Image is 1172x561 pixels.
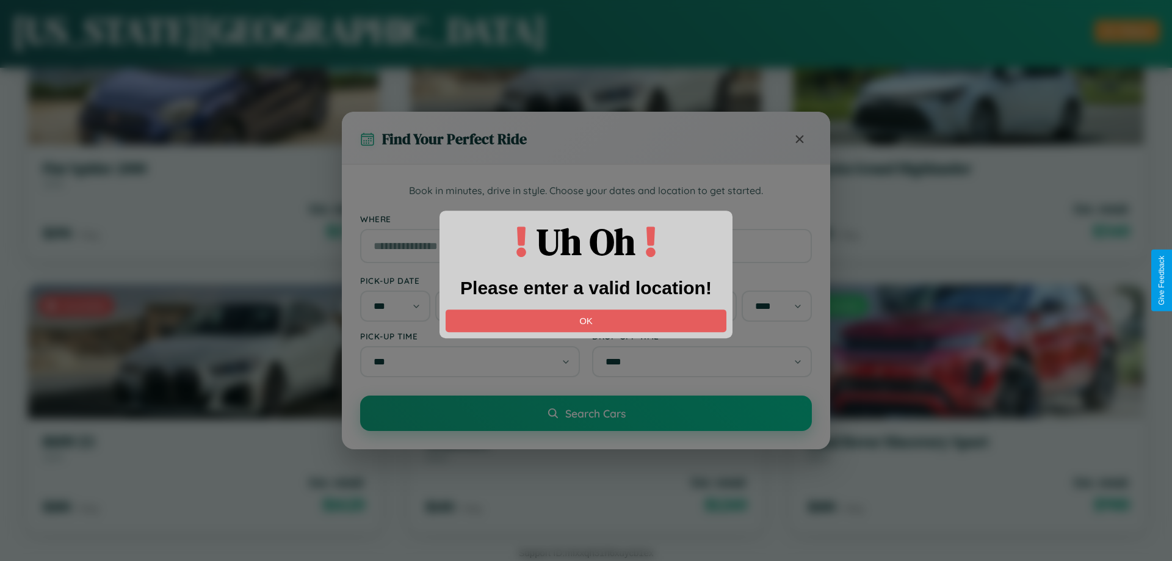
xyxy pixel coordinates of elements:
[360,183,812,199] p: Book in minutes, drive in style. Choose your dates and location to get started.
[382,129,527,149] h3: Find Your Perfect Ride
[360,275,580,286] label: Pick-up Date
[592,275,812,286] label: Drop-off Date
[592,331,812,341] label: Drop-off Time
[565,407,626,420] span: Search Cars
[360,214,812,224] label: Where
[360,331,580,341] label: Pick-up Time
